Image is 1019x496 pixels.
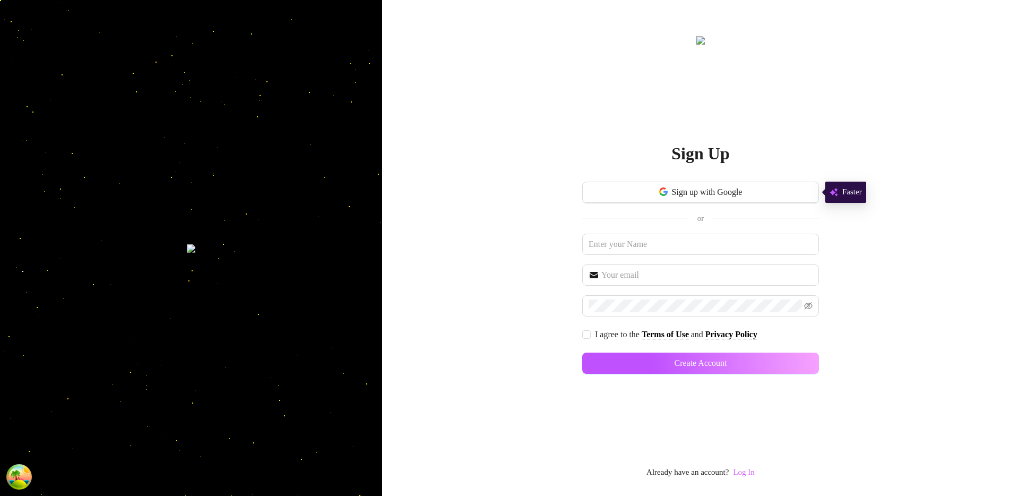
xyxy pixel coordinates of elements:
h2: Sign Up [671,143,729,165]
strong: Terms of Use [642,330,689,339]
span: and [691,330,705,339]
span: Already have an account? [646,466,729,479]
a: Log In [733,468,754,476]
strong: Privacy Policy [705,330,757,339]
button: Sign up with Google [582,182,819,203]
span: Sign up with Google [672,187,742,197]
img: logo.svg [696,36,705,45]
input: Your email [601,269,813,281]
span: or [697,214,704,223]
span: I agree to the [595,330,642,339]
button: Open Tanstack query devtools [8,466,30,488]
button: Create Account [582,353,819,374]
span: Faster [842,186,862,199]
a: Privacy Policy [705,330,757,340]
input: Enter your Name [582,234,819,255]
span: Create Account [674,358,727,368]
a: Terms of Use [642,330,689,340]
a: Log In [733,466,754,479]
span: eye-invisible [804,302,813,310]
img: svg%3e [830,186,838,199]
img: signup-background.svg [187,244,195,253]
